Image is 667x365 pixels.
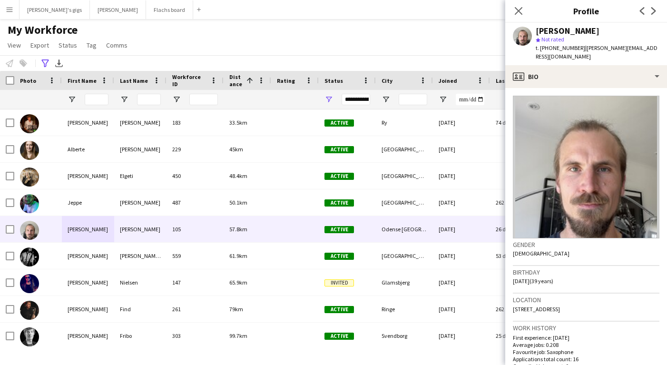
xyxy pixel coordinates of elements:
div: [DATE] [433,109,490,136]
a: Comms [102,39,131,51]
span: 65.9km [229,279,247,286]
span: Last job [496,77,517,84]
img: Christoffer Find [20,301,39,320]
div: 147 [167,269,224,296]
div: 53 days [490,243,547,269]
img: Simon Nielsen [20,274,39,293]
img: Jeppe Cloos [20,194,39,213]
span: 48.4km [229,172,247,179]
a: Status [55,39,81,51]
div: [DATE] [433,189,490,216]
span: Active [324,226,354,233]
a: Tag [83,39,100,51]
span: 33.5km [229,119,247,126]
span: [DEMOGRAPHIC_DATA] [513,250,569,257]
button: Open Filter Menu [172,95,181,104]
div: [PERSON_NAME] [62,296,114,322]
button: Open Filter Menu [68,95,76,104]
div: Jeppe [62,189,114,216]
span: 50.1km [229,199,247,206]
div: 559 [167,243,224,269]
span: Invited [324,279,354,286]
p: First experience: [DATE] [513,334,659,341]
button: [PERSON_NAME]'s gigs [20,0,90,19]
div: [PERSON_NAME] [536,27,599,35]
h3: Location [513,296,659,304]
span: Active [324,333,354,340]
div: Svendborg [376,323,433,349]
div: Odense [GEOGRAPHIC_DATA] [376,216,433,242]
span: View [8,41,21,49]
span: Photo [20,77,36,84]
div: 229 [167,136,224,162]
span: Status [59,41,77,49]
span: 45km [229,146,243,153]
button: [PERSON_NAME] [90,0,146,19]
div: Bio [505,65,667,88]
div: [GEOGRAPHIC_DATA] [376,189,433,216]
div: 450 [167,163,224,189]
span: Active [324,119,354,127]
span: t. [PHONE_NUMBER] [536,44,585,51]
div: Elgeti [114,163,167,189]
div: 487 [167,189,224,216]
span: Distance [229,73,243,88]
span: Active [324,173,354,180]
a: Export [27,39,53,51]
span: 79km [229,306,243,313]
div: 26 days [490,216,547,242]
div: [GEOGRAPHIC_DATA] [376,163,433,189]
div: [DATE] [433,136,490,162]
span: Active [324,253,354,260]
div: [PERSON_NAME] [62,163,114,189]
input: City Filter Input [399,94,427,105]
h3: Birthday [513,268,659,276]
input: Last Name Filter Input [137,94,161,105]
span: Not rated [541,36,564,43]
span: First Name [68,77,97,84]
button: Open Filter Menu [439,95,447,104]
div: 262 days [490,189,547,216]
span: 99.7km [229,332,247,339]
span: Active [324,199,354,207]
span: Rating [277,77,295,84]
div: 262 days [490,296,547,322]
span: 57.8km [229,226,247,233]
div: Ringe [376,296,433,322]
div: Nielsen [114,269,167,296]
p: Applications total count: 16 [513,355,659,363]
img: Johannes Otto Bolding Kruse [20,247,39,266]
div: 183 [167,109,224,136]
input: Workforce ID Filter Input [189,94,218,105]
div: 303 [167,323,224,349]
div: Ry [376,109,433,136]
span: Active [324,146,354,153]
div: 25 days [490,323,547,349]
div: 105 [167,216,224,242]
div: [PERSON_NAME] [62,269,114,296]
img: Rasmus Fribo [20,327,39,346]
span: City [382,77,392,84]
span: Last Name [120,77,148,84]
span: Active [324,306,354,313]
img: Andreas Bøttiger [20,221,39,240]
div: [DATE] [433,243,490,269]
div: [DATE] [433,163,490,189]
div: 261 [167,296,224,322]
input: First Name Filter Input [85,94,108,105]
div: [PERSON_NAME] [62,323,114,349]
h3: Gender [513,240,659,249]
p: Favourite job: Saxophone [513,348,659,355]
div: Fribo [114,323,167,349]
div: [PERSON_NAME] [62,216,114,242]
button: Open Filter Menu [120,95,128,104]
span: [DATE] (39 years) [513,277,553,285]
div: [PERSON_NAME] [114,216,167,242]
div: Find [114,296,167,322]
h3: Work history [513,324,659,332]
a: View [4,39,25,51]
input: Joined Filter Input [456,94,484,105]
span: Workforce ID [172,73,206,88]
span: Tag [87,41,97,49]
span: My Workforce [8,23,78,37]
